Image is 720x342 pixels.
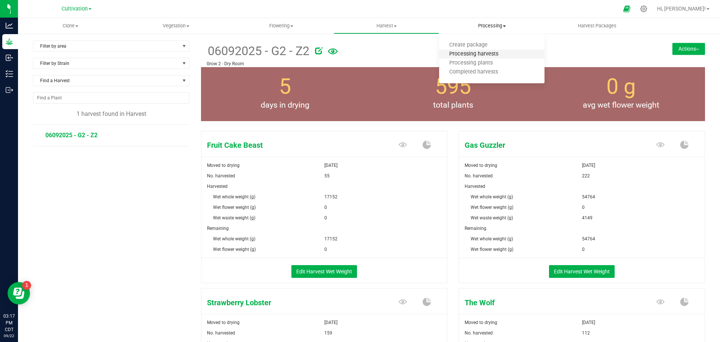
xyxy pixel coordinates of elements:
[207,67,363,121] group-info-box: Days in drying
[459,297,622,308] span: The Wolf
[207,184,228,189] span: Harvested
[33,41,180,51] span: Filter by area
[465,173,493,178] span: No. harvested
[229,22,334,29] span: Flowering
[439,18,544,34] a: Processing Create package Processing harvests Processing plants Completed harvests
[201,139,365,151] span: Fruit Cake Beast
[471,194,513,199] span: Wet whole weight (g)
[324,328,332,338] span: 159
[582,171,590,181] span: 222
[471,205,513,210] span: Wet flower weight (g)
[582,192,595,202] span: 54764
[324,171,330,181] span: 55
[324,213,327,223] span: 0
[549,265,615,278] button: Edit Harvest Wet Weight
[324,202,327,213] span: 0
[471,215,513,220] span: Wet waste weight (g)
[33,93,189,103] input: NO DATA FOUND
[18,18,123,34] a: Clone
[291,265,357,278] button: Edit Harvest Wet Weight
[543,67,699,121] group-info-box: Average wet flower weight
[61,6,88,12] span: Cultivation
[324,192,337,202] span: 17152
[213,194,255,199] span: Wet whole weight (g)
[207,42,309,60] span: 06092025 - G2 - Z2
[123,18,229,34] a: Vegetation
[568,22,627,29] span: Harvest Packages
[582,234,595,244] span: 54764
[22,281,31,290] iframe: Resource center unread badge
[201,99,369,111] span: days in drying
[213,236,255,241] span: Wet whole weight (g)
[334,18,439,34] a: Harvest
[6,70,13,78] inline-svg: Inventory
[618,1,635,16] span: Open Ecommerce Menu
[6,54,13,61] inline-svg: Inbound
[3,313,15,333] p: 03:17 PM CDT
[180,41,189,51] span: select
[439,60,503,66] span: Processing plants
[207,163,240,168] span: Moved to drying
[18,22,123,29] span: Clone
[45,132,97,139] span: 06092025 - G2 - Z2
[537,99,705,111] span: avg wet flower weight
[439,69,508,75] span: Completed harvests
[582,160,595,171] span: [DATE]
[279,74,291,99] span: 5
[672,43,705,55] button: Actions
[435,74,471,99] span: 595
[471,236,513,241] span: Wet whole weight (g)
[582,328,590,338] span: 112
[369,99,537,111] span: total plants
[471,247,513,252] span: Wet flower weight (g)
[6,38,13,45] inline-svg: Grow
[207,320,240,325] span: Moved to drying
[124,22,228,29] span: Vegetation
[657,6,706,12] span: Hi, [PERSON_NAME]!
[207,173,235,178] span: No. harvested
[606,74,636,99] span: 0 g
[439,22,544,29] span: Processing
[213,205,256,210] span: Wet flower weight (g)
[6,22,13,29] inline-svg: Analytics
[207,226,229,231] span: Remaining
[324,317,337,328] span: [DATE]
[33,58,180,69] span: Filter by Strain
[229,18,334,34] a: Flowering
[3,333,15,339] p: 09/22
[324,160,337,171] span: [DATE]
[582,244,585,255] span: 0
[465,184,485,189] span: Harvested
[439,51,508,57] span: Processing harvests
[33,109,189,118] div: 1 harvest found in Harvest
[324,234,337,244] span: 17152
[375,67,531,121] group-info-box: Total number of plants
[465,320,497,325] span: Moved to drying
[207,330,235,336] span: No. harvested
[639,5,648,12] div: Manage settings
[582,317,595,328] span: [DATE]
[465,163,497,168] span: Moved to drying
[207,60,615,67] p: Grow 2 - Dry Room
[6,86,13,94] inline-svg: Outbound
[7,282,30,304] iframe: Resource center
[334,22,439,29] span: Harvest
[324,244,327,255] span: 0
[213,247,256,252] span: Wet flower weight (g)
[33,75,180,86] span: Find a Harvest
[201,297,365,308] span: Strawberry Lobster
[544,18,650,34] a: Harvest Packages
[465,226,486,231] span: Remaining
[465,330,493,336] span: No. harvested
[582,202,585,213] span: 0
[582,213,592,223] span: 4149
[213,215,255,220] span: Wet waste weight (g)
[439,42,498,48] span: Create package
[459,139,622,151] span: Gas Guzzler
